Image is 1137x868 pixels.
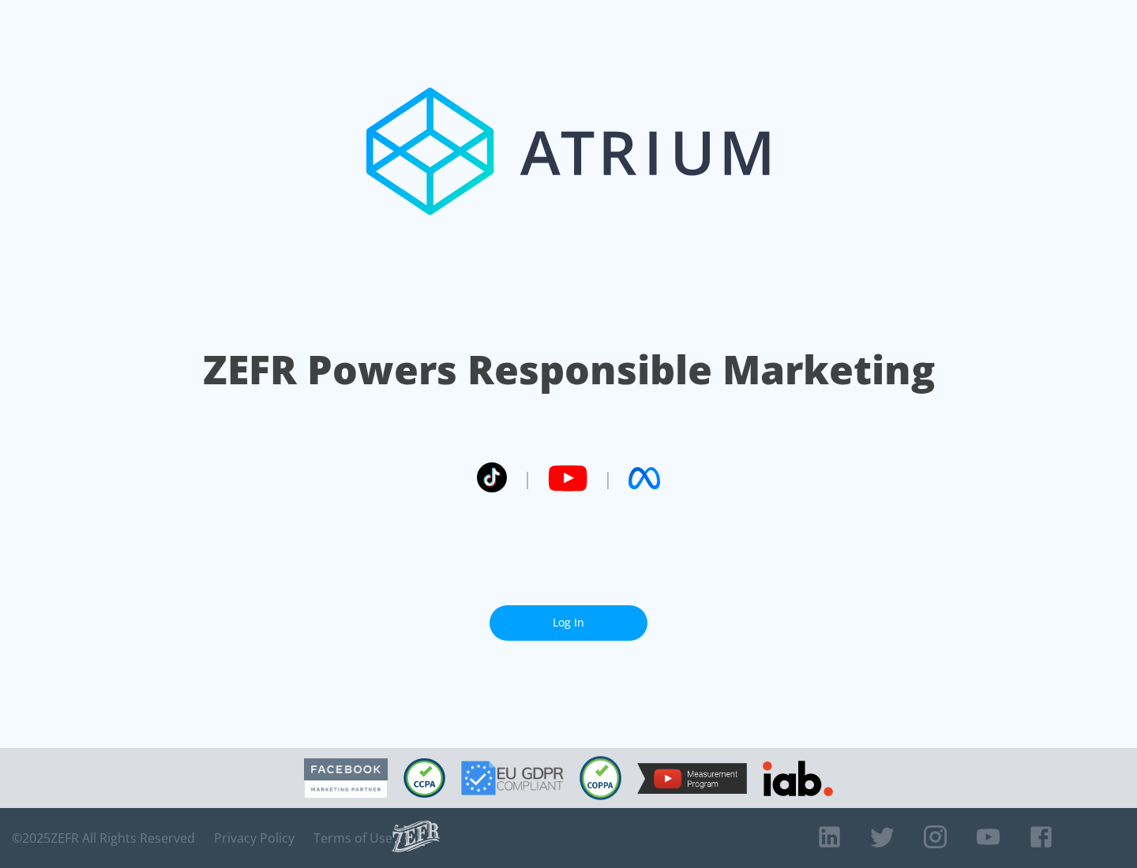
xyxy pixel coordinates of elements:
img: Facebook Marketing Partner [304,758,388,799]
img: COPPA Compliant [580,756,621,800]
h1: ZEFR Powers Responsible Marketing [203,342,935,397]
span: | [523,466,532,490]
img: YouTube Measurement Program [637,763,747,794]
img: IAB [763,761,833,796]
a: Terms of Use [313,830,392,846]
span: © 2025 ZEFR All Rights Reserved [12,830,195,846]
a: Log In [490,605,647,641]
span: | [603,466,613,490]
img: CCPA Compliant [403,758,445,798]
img: GDPR Compliant [461,761,564,795]
a: Privacy Policy [214,830,295,846]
